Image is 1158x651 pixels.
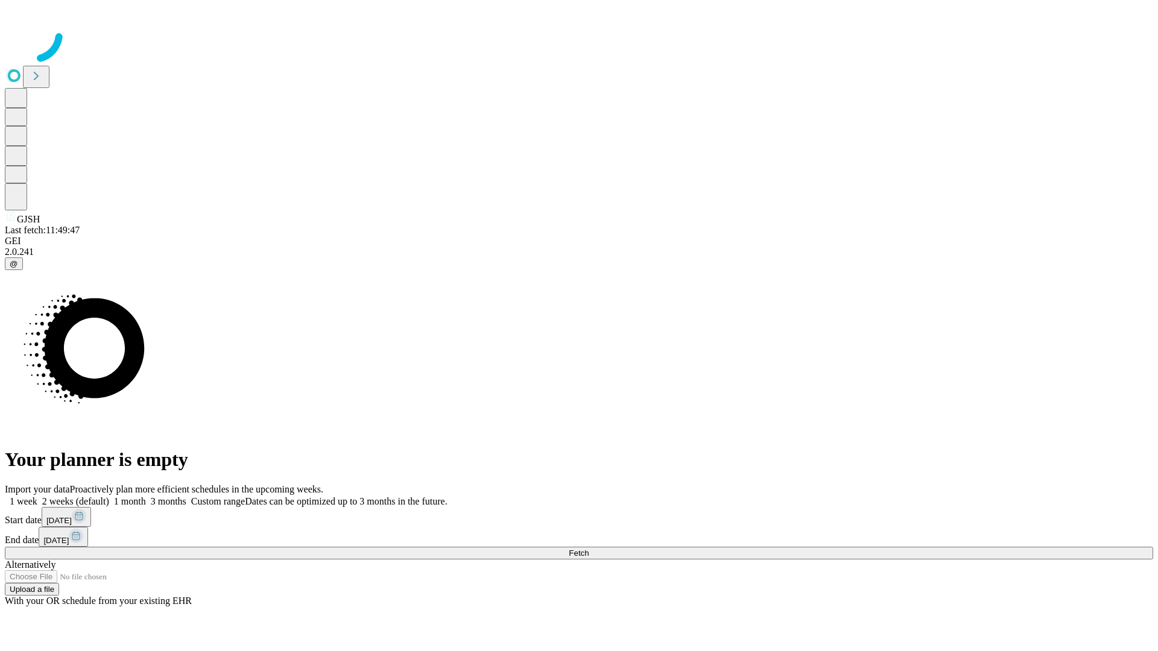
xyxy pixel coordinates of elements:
[5,596,192,606] span: With your OR schedule from your existing EHR
[10,259,18,268] span: @
[5,225,80,235] span: Last fetch: 11:49:47
[245,496,447,506] span: Dates can be optimized up to 3 months in the future.
[5,583,59,596] button: Upload a file
[5,484,70,494] span: Import your data
[70,484,323,494] span: Proactively plan more efficient schedules in the upcoming weeks.
[5,527,1153,547] div: End date
[17,214,40,224] span: GJSH
[42,496,109,506] span: 2 weeks (default)
[42,507,91,527] button: [DATE]
[43,536,69,545] span: [DATE]
[5,247,1153,257] div: 2.0.241
[5,547,1153,559] button: Fetch
[114,496,146,506] span: 1 month
[39,527,88,547] button: [DATE]
[5,236,1153,247] div: GEI
[5,257,23,270] button: @
[5,559,55,570] span: Alternatively
[5,448,1153,471] h1: Your planner is empty
[191,496,245,506] span: Custom range
[10,496,37,506] span: 1 week
[46,516,72,525] span: [DATE]
[569,549,589,558] span: Fetch
[5,507,1153,527] div: Start date
[151,496,186,506] span: 3 months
